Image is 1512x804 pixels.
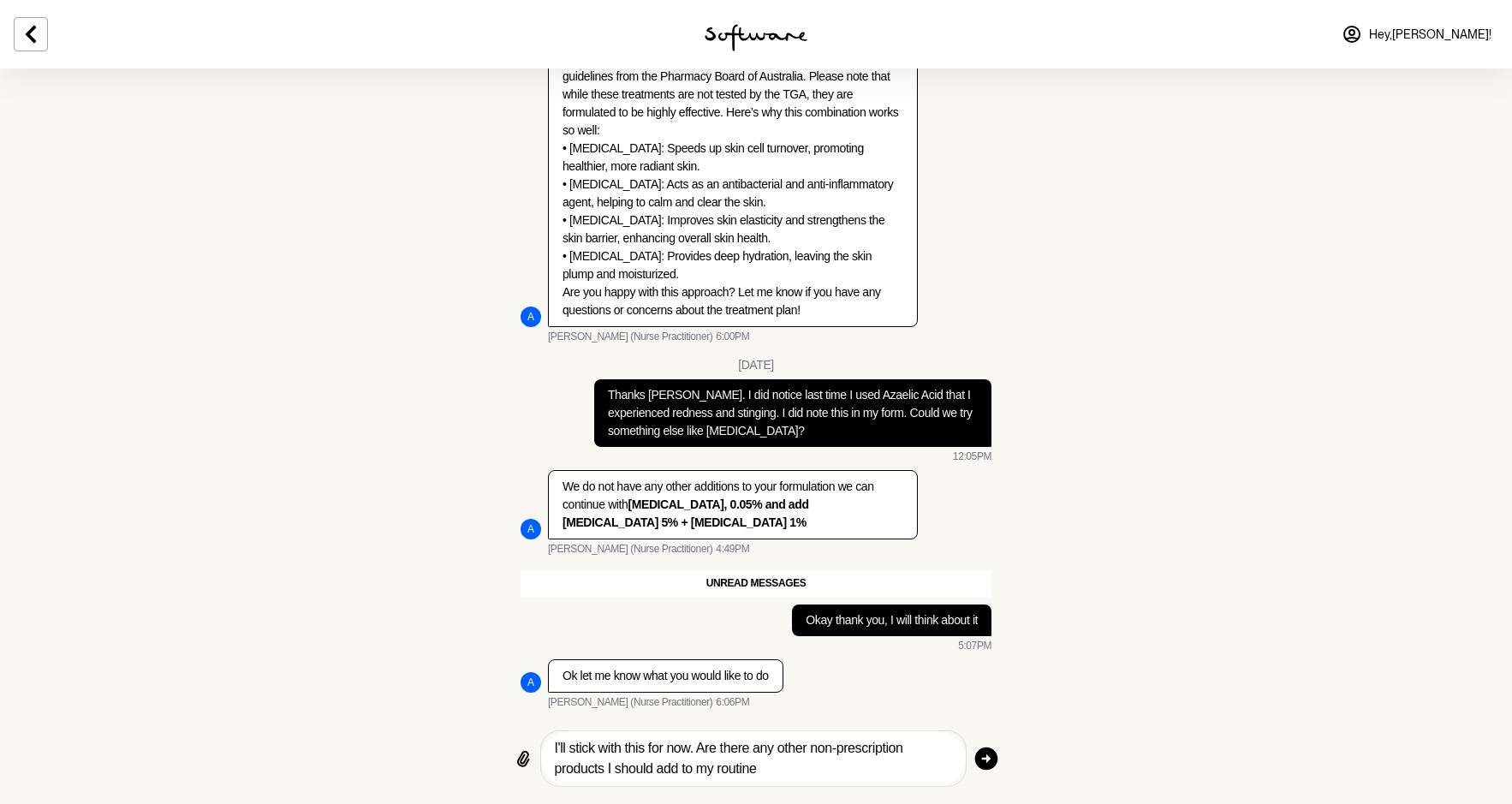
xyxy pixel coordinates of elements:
time: 2025-08-17T04:05:18.284Z [953,450,991,464]
div: Annie Butler (Nurse Practitioner) [521,307,541,327]
strong: [MEDICAL_DATA], 0.05% and add [MEDICAL_DATA] 5% + [MEDICAL_DATA] 1% [563,497,809,529]
div: [DATE] [738,358,774,372]
p: We do not have any other additions to your formulation we can continue with [563,478,903,532]
div: A [521,519,541,539]
div: A [521,672,541,693]
time: 2025-08-15T10:00:05.414Z [716,331,749,344]
p: Okay thank you, I will think about it [806,611,978,629]
div: A [521,307,541,327]
p: Thanks [PERSON_NAME]. I did notice last time I used Azaelic Acid that I experienced redness and s... [608,386,978,440]
span: [PERSON_NAME] (Nurse Practitioner) [548,696,712,710]
span: [PERSON_NAME] (Nurse Practitioner) [548,543,712,557]
time: 2025-08-17T10:06:06.693Z [716,696,749,710]
textarea: Type your message [555,738,952,779]
div: Annie Butler (Nurse Practitioner) [521,672,541,693]
span: Hey, [PERSON_NAME] ! [1369,27,1491,42]
div: unread messages [521,570,991,598]
span: [PERSON_NAME] (Nurse Practitioner) [548,331,712,344]
img: software logo [705,24,807,51]
time: 2025-08-17T09:07:58.393Z [958,640,991,653]
div: Annie Butler (Nurse Practitioner) [521,519,541,539]
time: 2025-08-17T08:49:09.138Z [716,543,749,557]
p: Ok let me know what you would like to do [563,667,769,685]
a: Hey,[PERSON_NAME]! [1331,14,1502,55]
